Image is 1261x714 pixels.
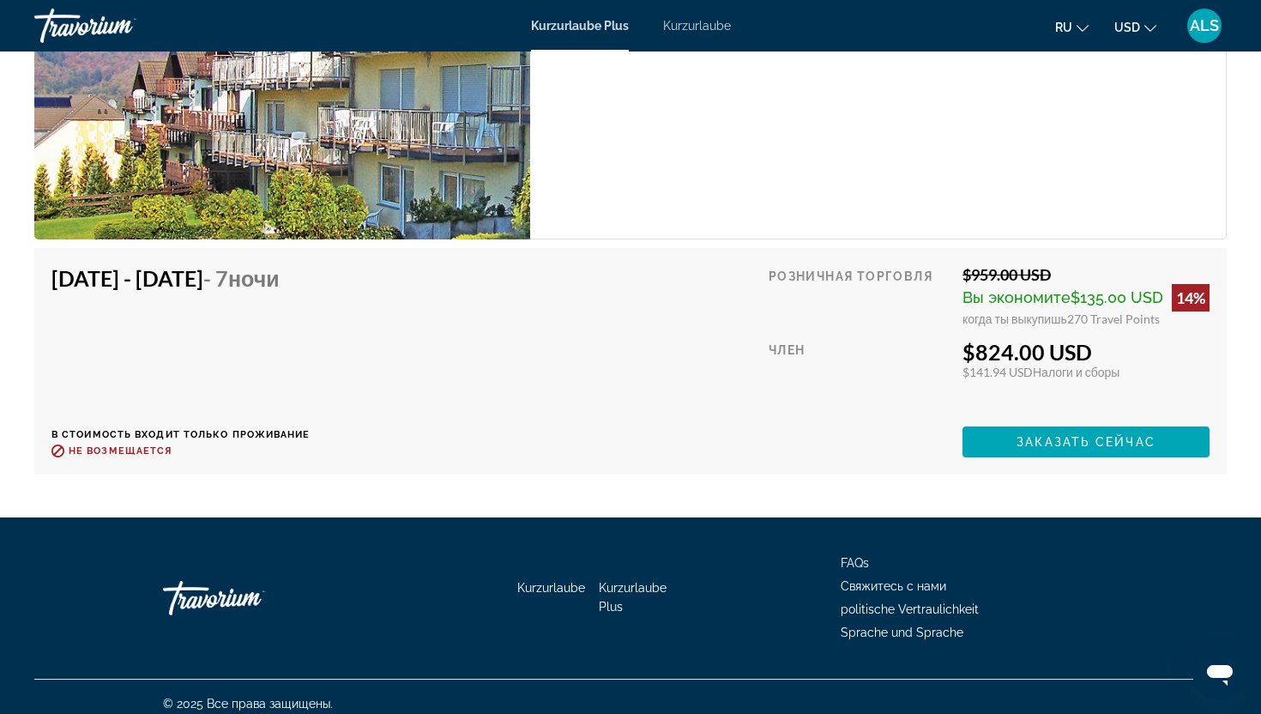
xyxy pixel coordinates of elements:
span: Налоги и сборы [1033,365,1119,379]
font: © 2025 Все права защищены. [163,697,333,711]
div: Розничная торговля [769,265,950,326]
button: Benutzermenü [1182,8,1227,44]
a: Kurzurlaube Plus [599,581,667,614]
a: Travorium [163,572,335,624]
a: FAQs [841,556,869,570]
div: $141.94 USD [962,365,1210,379]
span: когда ты выкупишь [962,312,1067,326]
span: Заказать сейчас [1017,435,1155,449]
button: Währung ändern [1114,15,1156,39]
font: ru [1055,21,1072,34]
a: Sprache und Sprache [841,626,963,639]
div: 14% [1172,284,1210,312]
button: Sprache ändern [1055,15,1089,39]
h4: [DATE] - [DATE] [51,265,298,291]
p: В стоимость входит только проживание [51,429,311,440]
span: ночи [228,265,280,291]
iframe: Beim Schließen des Knopfes werden die angezeigten Daten angezeigt [1192,645,1247,700]
font: USD [1114,21,1140,34]
a: Travorium [34,3,206,48]
span: 270 Travel Points [1067,312,1160,326]
a: Kurzurlaube [517,581,585,595]
font: ALS [1190,16,1219,34]
button: Заказать сейчас [962,427,1210,457]
span: - 7 [203,265,280,291]
span: Не возмещается [69,445,172,457]
a: Свяжитесь с нами [841,579,946,593]
a: Kurzurlaube Plus [531,19,629,33]
span: Вы экономите [962,288,1071,306]
a: politische Vertraulichkeit [841,602,979,616]
span: $135.00 USD [1071,288,1163,306]
div: $959.00 USD [962,265,1210,284]
a: Kurzurlaube [663,19,731,33]
div: $824.00 USD [962,339,1210,365]
div: Член [769,339,950,414]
